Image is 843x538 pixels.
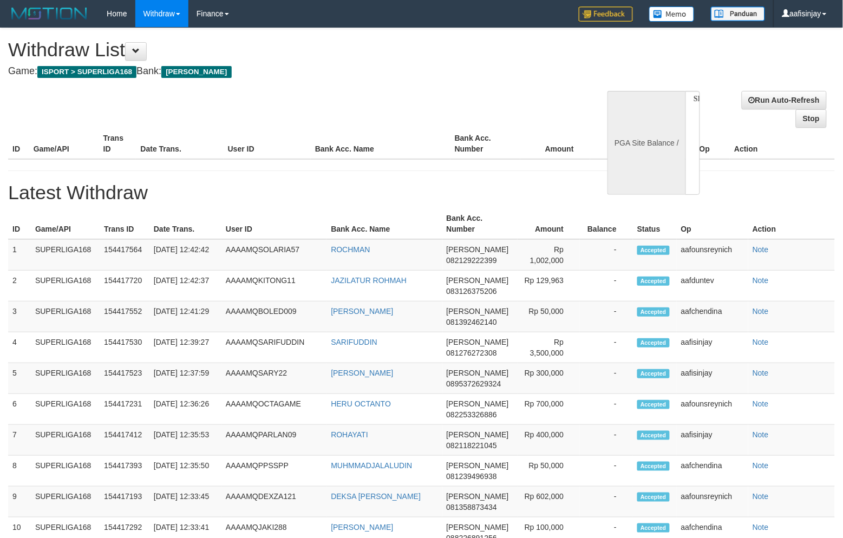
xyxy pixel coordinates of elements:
[136,128,223,159] th: Date Trans.
[447,430,509,439] span: [PERSON_NAME]
[221,332,326,363] td: AAAAMQSARIFUDDIN
[447,256,497,265] span: 082129222399
[221,239,326,271] td: AAAAMQSOLARIA57
[149,332,221,363] td: [DATE] 12:39:27
[447,245,509,254] span: [PERSON_NAME]
[326,208,442,239] th: Bank Acc. Name
[579,6,633,22] img: Feedback.jpg
[580,208,633,239] th: Balance
[8,332,31,363] td: 4
[331,399,391,408] a: HERU OCTANTO
[518,394,580,425] td: Rp 700,000
[447,523,509,532] span: [PERSON_NAME]
[31,363,100,394] td: SUPERLIGA168
[37,66,136,78] span: ISPORT > SUPERLIGA168
[221,363,326,394] td: AAAAMQSARY22
[447,472,497,481] span: 081239496938
[31,208,100,239] th: Game/API
[331,430,368,439] a: ROHAYATI
[100,239,149,271] td: 154417564
[753,338,769,346] a: Note
[677,425,748,456] td: aafisinjay
[31,332,100,363] td: SUPERLIGA168
[677,239,748,271] td: aafounsreynich
[8,456,31,487] td: 8
[649,6,695,22] img: Button%20Memo.svg
[580,332,633,363] td: -
[677,208,748,239] th: Op
[580,487,633,517] td: -
[518,208,580,239] th: Amount
[149,363,221,394] td: [DATE] 12:37:59
[331,276,407,285] a: JAZILATUR ROHMAH
[518,456,580,487] td: Rp 50,000
[677,332,748,363] td: aafisinjay
[637,400,670,409] span: Accepted
[580,239,633,271] td: -
[31,425,100,456] td: SUPERLIGA168
[331,245,370,254] a: ROCHMAN
[447,461,509,470] span: [PERSON_NAME]
[637,307,670,317] span: Accepted
[100,271,149,301] td: 154417720
[100,208,149,239] th: Trans ID
[637,369,670,378] span: Accepted
[149,487,221,517] td: [DATE] 12:33:45
[518,332,580,363] td: Rp 3,500,000
[447,338,509,346] span: [PERSON_NAME]
[637,462,670,471] span: Accepted
[447,276,509,285] span: [PERSON_NAME]
[518,487,580,517] td: Rp 602,000
[447,318,497,326] span: 081392462140
[331,369,393,377] a: [PERSON_NAME]
[100,394,149,425] td: 154417231
[8,301,31,332] td: 3
[8,66,551,77] h4: Game: Bank:
[8,425,31,456] td: 7
[331,461,412,470] a: MUHMMADJALALUDIN
[149,208,221,239] th: Date Trans.
[677,487,748,517] td: aafounsreynich
[8,128,29,159] th: ID
[447,379,501,388] span: 0895372629324
[637,493,670,502] span: Accepted
[100,363,149,394] td: 154417523
[100,332,149,363] td: 154417530
[100,301,149,332] td: 154417552
[221,208,326,239] th: User ID
[753,245,769,254] a: Note
[8,5,90,22] img: MOTION_logo.png
[580,301,633,332] td: -
[518,363,580,394] td: Rp 300,000
[520,128,590,159] th: Amount
[518,425,580,456] td: Rp 400,000
[677,301,748,332] td: aafchendina
[442,208,518,239] th: Bank Acc. Number
[677,456,748,487] td: aafchendina
[100,425,149,456] td: 154417412
[149,301,221,332] td: [DATE] 12:41:29
[221,271,326,301] td: AAAAMQKITONG11
[677,271,748,301] td: aafduntev
[331,338,377,346] a: SARIFUDDIN
[637,431,670,440] span: Accepted
[518,271,580,301] td: Rp 129,963
[580,271,633,301] td: -
[796,109,827,128] a: Stop
[580,363,633,394] td: -
[149,425,221,456] td: [DATE] 12:35:53
[100,487,149,517] td: 154417193
[753,461,769,470] a: Note
[711,6,765,21] img: panduan.png
[677,363,748,394] td: aafisinjay
[580,456,633,487] td: -
[8,487,31,517] td: 9
[590,128,654,159] th: Balance
[149,456,221,487] td: [DATE] 12:35:50
[580,394,633,425] td: -
[637,246,670,255] span: Accepted
[331,492,421,501] a: DEKSA [PERSON_NAME]
[29,128,99,159] th: Game/API
[447,503,497,511] span: 081358873434
[31,301,100,332] td: SUPERLIGA168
